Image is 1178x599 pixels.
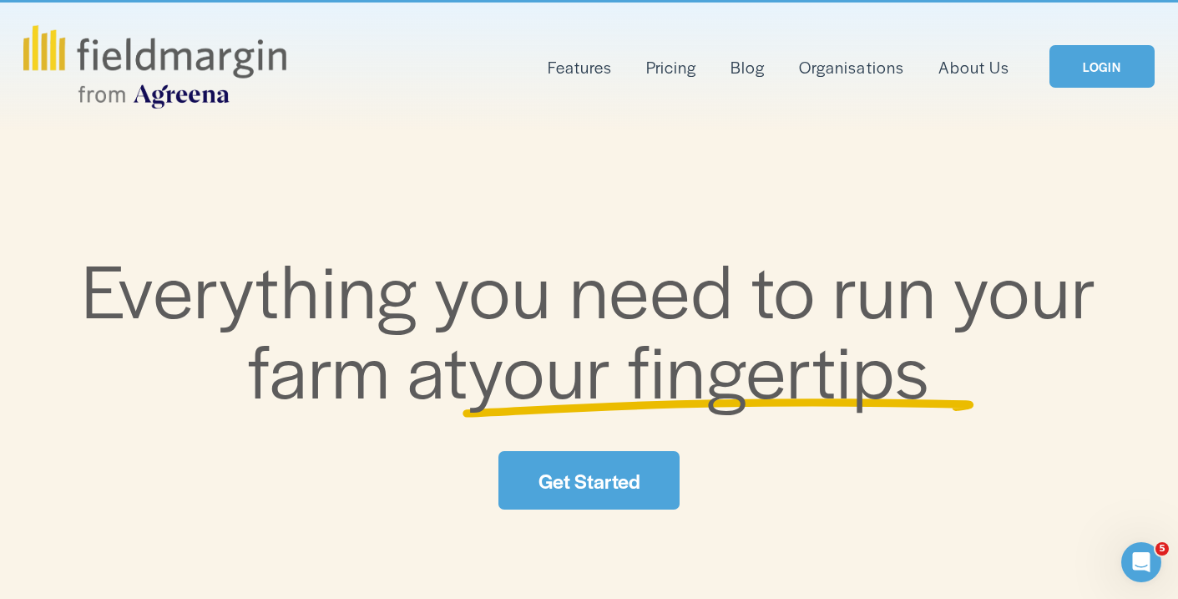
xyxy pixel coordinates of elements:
[1155,542,1169,556] span: 5
[731,53,765,80] a: Blog
[468,317,930,420] span: your fingertips
[938,53,1009,80] a: About Us
[82,236,1114,420] span: Everything you need to run your farm at
[23,25,286,109] img: fieldmargin.com
[646,53,696,80] a: Pricing
[498,451,680,509] a: Get Started
[548,55,612,79] span: Features
[1121,542,1161,582] iframe: Intercom live chat
[799,53,903,80] a: Organisations
[1049,45,1155,88] a: LOGIN
[548,53,612,80] a: folder dropdown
